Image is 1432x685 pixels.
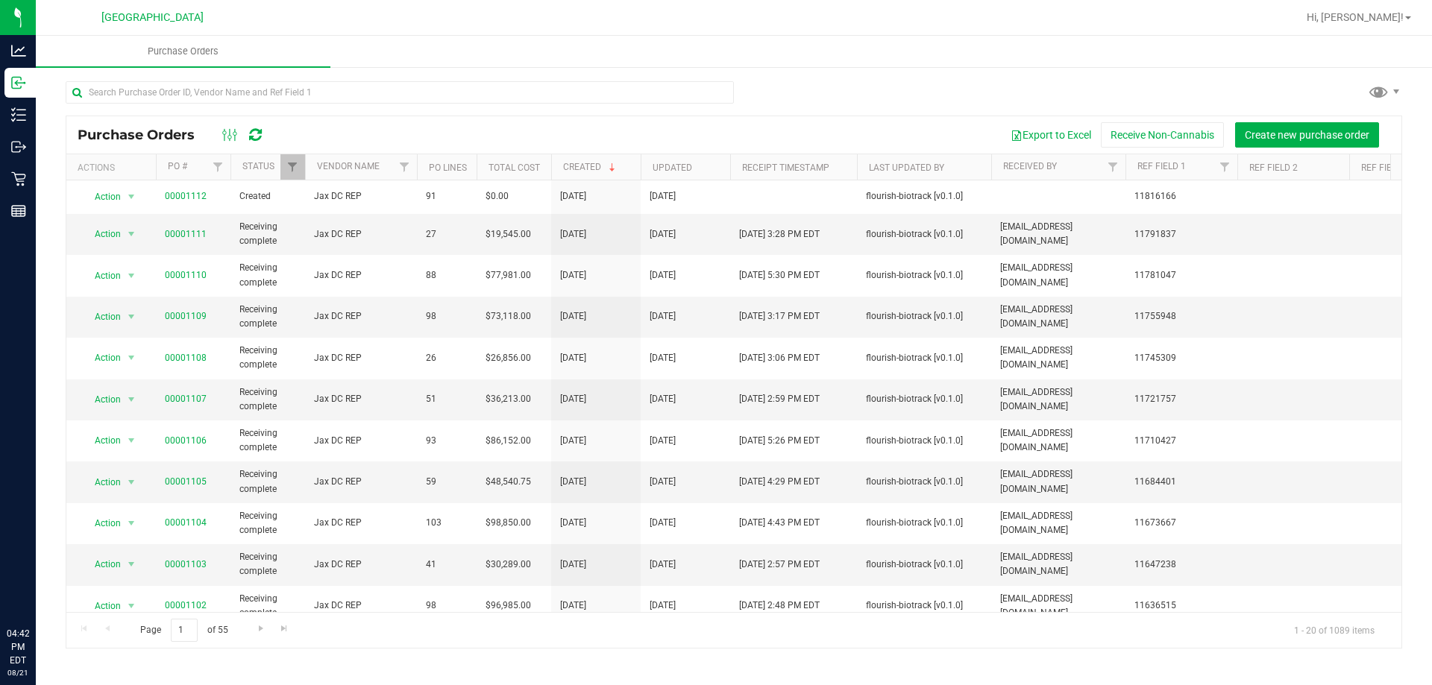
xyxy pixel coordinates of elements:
[239,344,296,372] span: Receiving complete
[314,351,408,365] span: Jax DC REP
[866,392,982,406] span: flourish-biotrack [v0.1.0]
[122,513,141,534] span: select
[314,227,408,242] span: Jax DC REP
[314,599,408,613] span: Jax DC REP
[866,516,982,530] span: flourish-biotrack [v0.1.0]
[866,434,982,448] span: flourish-biotrack [v0.1.0]
[650,189,676,203] span: [DATE]
[739,227,820,242] span: [DATE] 3:28 PM EDT
[11,203,26,218] inline-svg: Reports
[486,309,531,323] span: $73,118.00
[739,434,820,448] span: [DATE] 5:26 PM EDT
[250,619,271,639] a: Go to the next page
[165,311,207,321] a: 00001109
[1000,592,1117,620] span: [EMAIL_ADDRESS][DOMAIN_NAME]
[426,309,468,323] span: 98
[1235,122,1379,148] button: Create new purchase order
[426,599,468,613] span: 98
[1137,161,1186,171] a: Ref Field 1
[81,389,122,410] span: Action
[650,475,676,489] span: [DATE]
[1282,619,1387,641] span: 1 - 20 of 1089 items
[650,268,676,282] span: [DATE]
[128,45,239,58] span: Purchase Orders
[122,389,141,410] span: select
[560,516,586,530] span: [DATE]
[81,186,122,207] span: Action
[486,227,531,242] span: $19,545.00
[7,667,29,678] p: 08/21
[122,554,141,575] span: select
[426,189,468,203] span: 91
[280,154,305,180] a: Filter
[81,554,122,575] span: Action
[122,472,141,493] span: select
[392,154,417,180] a: Filter
[242,161,274,171] a: Status
[15,566,60,610] iframe: Resource center
[314,434,408,448] span: Jax DC REP
[165,191,207,201] a: 00001112
[866,558,982,572] span: flourish-biotrack [v0.1.0]
[122,430,141,451] span: select
[869,162,944,173] a: Last Updated By
[426,516,468,530] span: 103
[426,558,468,572] span: 41
[165,476,207,487] a: 00001105
[1000,550,1117,578] span: [EMAIL_ADDRESS][DOMAIN_NAME]
[168,161,187,171] a: PO #
[1134,516,1228,530] span: 11673667
[317,161,380,171] a: Vendor Name
[1134,227,1228,242] span: 11791837
[426,434,468,448] span: 93
[560,268,586,282] span: [DATE]
[1000,385,1117,414] span: [EMAIL_ADDRESS][DOMAIN_NAME]
[486,434,531,448] span: $86,152.00
[486,516,531,530] span: $98,850.00
[486,599,531,613] span: $96,985.00
[426,227,468,242] span: 27
[866,227,982,242] span: flourish-biotrack [v0.1.0]
[560,434,586,448] span: [DATE]
[742,162,829,173] a: Receipt Timestamp
[66,81,734,104] input: Search Purchase Order ID, Vendor Name and Ref Field 1
[239,189,296,203] span: Created
[101,11,204,24] span: [GEOGRAPHIC_DATA]
[1000,261,1117,289] span: [EMAIL_ADDRESS][DOMAIN_NAME]
[1001,122,1101,148] button: Export to Excel
[81,596,122,616] span: Action
[650,351,676,365] span: [DATE]
[739,392,820,406] span: [DATE] 2:59 PM EDT
[314,309,408,323] span: Jax DC REP
[1307,11,1404,23] span: Hi, [PERSON_NAME]!
[165,435,207,446] a: 00001106
[560,227,586,242] span: [DATE]
[739,351,820,365] span: [DATE] 3:06 PM EDT
[11,107,26,122] inline-svg: Inventory
[426,268,468,282] span: 88
[239,592,296,620] span: Receiving complete
[1134,599,1228,613] span: 11636515
[239,550,296,578] span: Receiving complete
[866,599,982,613] span: flourish-biotrack [v0.1.0]
[560,558,586,572] span: [DATE]
[239,303,296,331] span: Receiving complete
[1000,509,1117,537] span: [EMAIL_ADDRESS][DOMAIN_NAME]
[7,627,29,667] p: 04:42 PM EDT
[1101,122,1224,148] button: Receive Non-Cannabis
[122,265,141,286] span: select
[165,353,207,363] a: 00001108
[1101,154,1125,180] a: Filter
[560,392,586,406] span: [DATE]
[653,162,692,173] a: Updated
[1134,189,1228,203] span: 11816166
[239,385,296,414] span: Receiving complete
[1000,303,1117,331] span: [EMAIL_ADDRESS][DOMAIN_NAME]
[426,392,468,406] span: 51
[739,268,820,282] span: [DATE] 5:30 PM EDT
[486,475,531,489] span: $48,540.75
[165,559,207,569] a: 00001103
[122,596,141,616] span: select
[122,347,141,368] span: select
[1000,467,1117,496] span: [EMAIL_ADDRESS][DOMAIN_NAME]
